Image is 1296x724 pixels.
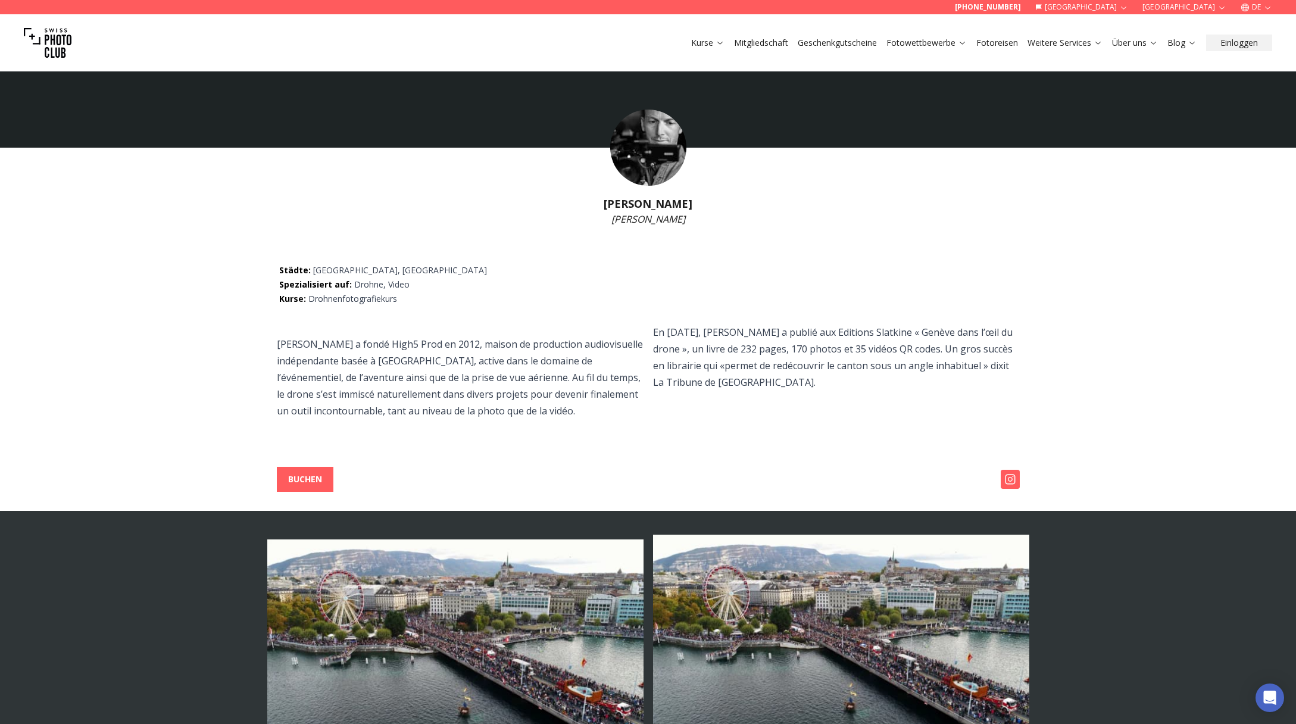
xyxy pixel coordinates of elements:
[1256,684,1284,712] div: Open Intercom Messenger
[277,467,333,492] button: BUCHEN
[288,473,322,485] b: BUCHEN
[793,35,882,51] button: Geschenkgutscheine
[1112,37,1158,49] a: Über uns
[24,19,71,67] img: Swiss photo club
[1163,35,1201,51] button: Blog
[1023,35,1107,51] button: Weitere Services
[610,110,686,186] img: Olivier Riethauser
[279,279,352,290] span: Spezialisiert auf :
[653,324,1020,391] p: En [DATE], [PERSON_NAME] a publié aux Editions Slatkine « Genève dans l’œil du drone », un livre ...
[886,37,967,49] a: Fotowettbewerbe
[1107,35,1163,51] button: Über uns
[279,293,306,304] span: Kurse :
[972,35,1023,51] button: Fotoreisen
[955,2,1021,12] a: [PHONE_NUMBER]
[882,35,972,51] button: Fotowettbewerbe
[279,264,1017,276] p: [GEOGRAPHIC_DATA], [GEOGRAPHIC_DATA]
[277,336,644,419] p: [PERSON_NAME] a fondé High5 Prod en 2012, maison de production audiovisuelle indépendante basée à...
[1167,37,1197,49] a: Blog
[279,264,313,276] span: Städte :
[1028,37,1103,49] a: Weitere Services
[734,37,788,49] a: Mitgliedschaft
[798,37,877,49] a: Geschenkgutscheine
[1206,35,1272,51] button: Einloggen
[686,35,729,51] button: Kurse
[1001,470,1020,489] img: Instagram
[691,37,724,49] a: Kurse
[279,293,1017,305] p: Drohnenfotografiekurs
[729,35,793,51] button: Mitgliedschaft
[279,279,1017,291] p: Drohne, Video
[976,37,1018,49] a: Fotoreisen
